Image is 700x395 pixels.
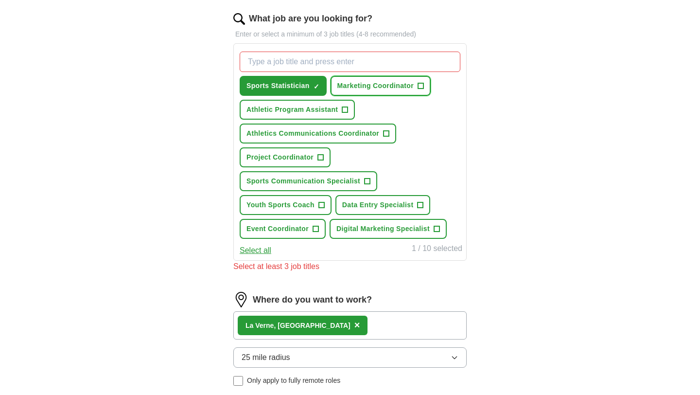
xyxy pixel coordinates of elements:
button: Sports Communication Specialist [240,171,377,191]
button: 25 mile radius [233,347,467,368]
span: × [354,320,360,330]
span: 25 mile radius [242,352,290,363]
button: Marketing Coordinator [331,76,431,96]
button: Athletics Communications Coordinator [240,124,396,144]
span: Data Entry Specialist [342,200,414,210]
img: search.png [233,13,245,25]
div: 1 / 10 selected [412,243,462,256]
span: Marketing Coordinator [337,81,414,91]
label: What job are you looking for? [249,12,372,25]
span: Youth Sports Coach [246,200,315,210]
button: Sports Statistician✓ [240,76,327,96]
span: Athletics Communications Coordinator [246,128,379,139]
button: × [354,318,360,333]
input: Only apply to fully remote roles [233,376,243,386]
span: ✓ [314,83,319,90]
button: Athletic Program Assistant [240,100,355,120]
span: Event Coordinator [246,224,309,234]
strong: La Verne [245,322,274,329]
button: Youth Sports Coach [240,195,332,215]
button: Event Coordinator [240,219,326,239]
button: Data Entry Specialist [335,195,431,215]
button: Select all [240,245,271,256]
span: Project Coordinator [246,152,314,162]
label: Where do you want to work? [253,293,372,306]
span: Digital Marketing Specialist [336,224,430,234]
p: Enter or select a minimum of 3 job titles (4-8 recommended) [233,29,467,39]
span: Sports Statistician [246,81,310,91]
button: Project Coordinator [240,147,331,167]
img: location.png [233,292,249,307]
input: Type a job title and press enter [240,52,460,72]
button: Digital Marketing Specialist [330,219,447,239]
span: Only apply to fully remote roles [247,376,340,386]
div: , [GEOGRAPHIC_DATA] [245,321,350,331]
span: Sports Communication Specialist [246,176,360,186]
div: Select at least 3 job titles [233,261,467,272]
span: Athletic Program Assistant [246,105,338,115]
